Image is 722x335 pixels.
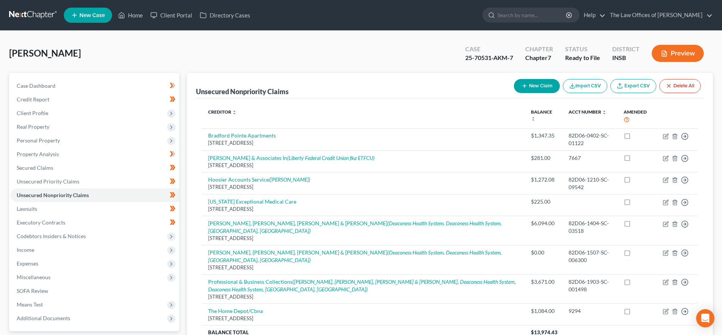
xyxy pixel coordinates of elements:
span: Executory Contracts [17,219,65,226]
div: $1,272.08 [531,176,556,183]
div: $1,084.00 [531,307,556,315]
a: Client Portal [147,8,196,22]
span: Credit Report [17,96,49,103]
div: Chapter [525,54,553,62]
div: Chapter [525,45,553,54]
button: Import CSV [563,79,607,93]
div: $225.00 [531,198,556,205]
a: Acct Number unfold_more [569,109,607,115]
i: (Liberty Federal Credit Union fka ETFCU) [287,155,374,161]
a: Unsecured Priority Claims [11,175,179,188]
div: 82D06-1507-SC-006300 [569,249,612,264]
div: [STREET_ADDRESS] [208,293,518,300]
span: [PERSON_NAME] [9,47,81,58]
a: [PERSON_NAME], [PERSON_NAME], [PERSON_NAME] & [PERSON_NAME](Deaconess Health System, Deaconess He... [208,220,502,234]
div: [STREET_ADDRESS] [208,205,518,213]
span: Unsecured Priority Claims [17,178,79,185]
span: Miscellaneous [17,274,51,280]
a: [PERSON_NAME] & Associates In(Liberty Federal Credit Union fka ETFCU) [208,155,374,161]
div: [STREET_ADDRESS] [208,139,518,147]
span: Additional Documents [17,315,70,321]
a: Balance unfold_more [531,109,552,121]
div: 9294 [569,307,612,315]
span: Property Analysis [17,151,59,157]
span: Personal Property [17,137,60,144]
th: Amended [618,104,657,128]
a: The Home Depot/Cbna [208,308,263,314]
i: unfold_more [531,117,536,121]
i: ([PERSON_NAME]) [269,176,310,183]
a: Lawsuits [11,202,179,216]
a: SOFA Review [11,284,179,298]
i: unfold_more [232,110,237,115]
a: Secured Claims [11,161,179,175]
a: Bradford Pointe Apartments [208,132,276,139]
a: Home [114,8,147,22]
div: $0.00 [531,249,556,256]
span: Case Dashboard [17,82,55,89]
button: Preview [652,45,704,62]
span: Lawsuits [17,205,37,212]
span: Means Test [17,301,43,308]
div: [STREET_ADDRESS] [208,264,518,271]
div: INSB [612,54,640,62]
a: Unsecured Nonpriority Claims [11,188,179,202]
div: 82D06-0402-SC-01122 [569,132,612,147]
span: Codebtors Insiders & Notices [17,233,86,239]
a: Case Dashboard [11,79,179,93]
a: [PERSON_NAME], [PERSON_NAME], [PERSON_NAME] & [PERSON_NAME](Deaconess Health System, Deaconess He... [208,249,502,263]
span: Real Property [17,123,49,130]
div: $281.00 [531,154,556,162]
a: [US_STATE] Exceptional Medical Care [208,198,296,205]
a: Directory Cases [196,8,254,22]
span: New Case [79,13,105,18]
div: $6,094.00 [531,220,556,227]
a: Property Analysis [11,147,179,161]
div: 7667 [569,154,612,162]
div: [STREET_ADDRESS] [208,315,518,322]
div: [STREET_ADDRESS] [208,183,518,191]
span: Secured Claims [17,164,53,171]
a: Credit Report [11,93,179,106]
div: 82D06-1903-SC-001498 [569,278,612,293]
button: Delete All [659,79,701,93]
i: unfold_more [602,110,607,115]
span: Client Profile [17,110,48,116]
div: [STREET_ADDRESS] [208,162,518,169]
a: Creditor unfold_more [208,109,237,115]
a: The Law Offices of [PERSON_NAME] [606,8,713,22]
div: [STREET_ADDRESS] [208,235,518,242]
a: Help [580,8,605,22]
div: $3,671.00 [531,278,556,286]
i: ([PERSON_NAME], [PERSON_NAME], [PERSON_NAME] & [PERSON_NAME], Deaconess Health System, Deaconess ... [208,278,516,292]
input: Search by name... [498,8,567,22]
div: 25-70531-AKM-7 [465,54,513,62]
div: Case [465,45,513,54]
div: $1,347.35 [531,132,556,139]
a: Professional & Business Collections([PERSON_NAME], [PERSON_NAME], [PERSON_NAME] & [PERSON_NAME], ... [208,278,516,292]
a: Export CSV [610,79,656,93]
div: Ready to File [565,54,600,62]
span: 7 [548,54,551,61]
button: New Claim [514,79,560,93]
span: SOFA Review [17,288,48,294]
a: Hoosier Accounts Service([PERSON_NAME]) [208,176,310,183]
div: Status [565,45,600,54]
div: Open Intercom Messenger [696,309,714,327]
a: Executory Contracts [11,216,179,229]
div: 82D06-1210-SC-09542 [569,176,612,191]
div: 82D06-1404-SC-03518 [569,220,612,235]
span: Expenses [17,260,38,267]
div: Unsecured Nonpriority Claims [196,87,289,96]
span: Unsecured Nonpriority Claims [17,192,89,198]
span: Income [17,247,34,253]
div: District [612,45,640,54]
